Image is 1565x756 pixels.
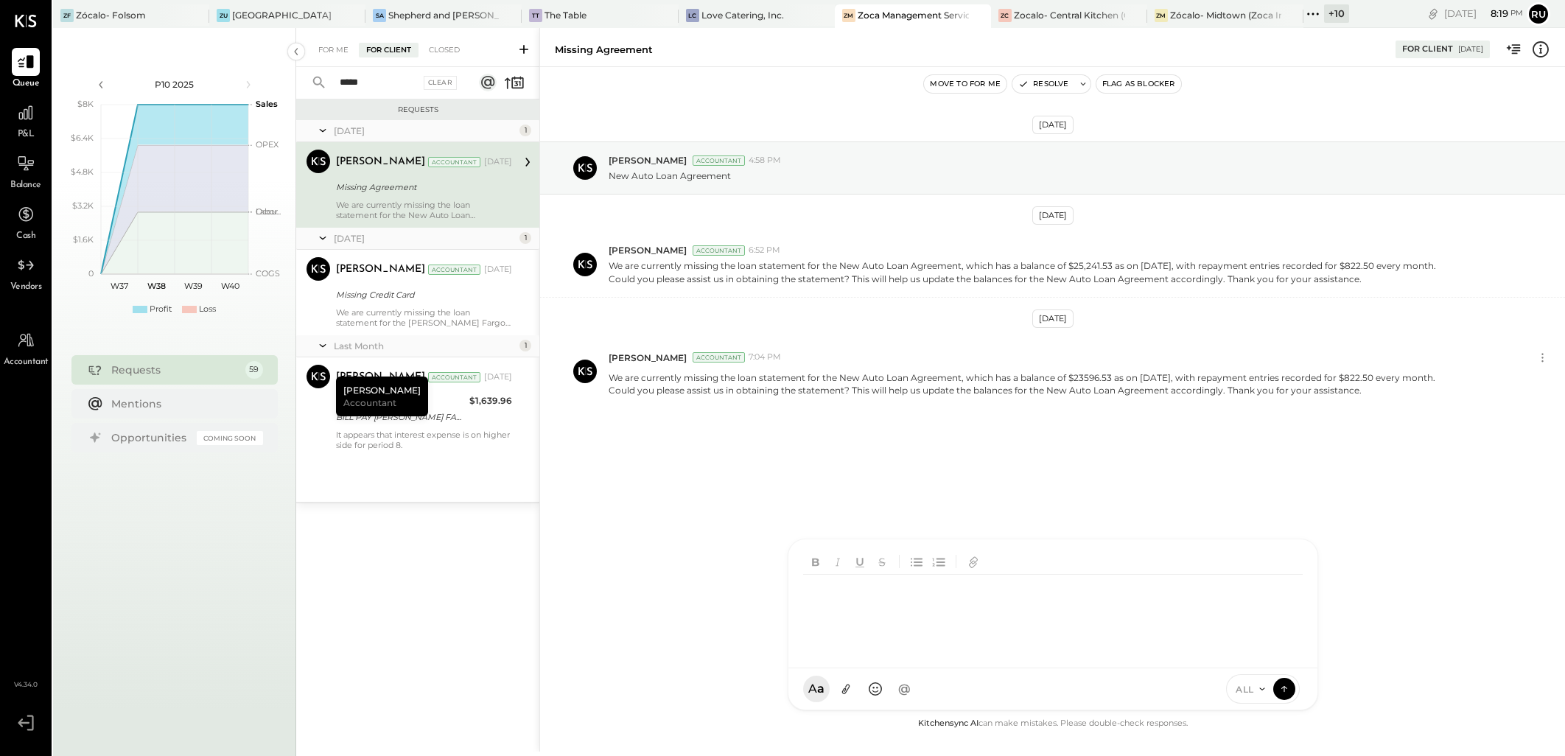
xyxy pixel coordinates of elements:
button: Italic [828,551,847,572]
button: Unordered List [907,551,926,572]
button: Ordered List [929,551,948,572]
a: Accountant [1,326,51,369]
div: LC [686,9,699,22]
div: [DATE] [1032,116,1074,134]
span: 4:58 PM [749,155,781,167]
div: [DATE] [1444,7,1523,21]
div: Zócalo- Folsom [76,9,146,21]
button: Add URL [964,551,983,572]
text: $4.8K [71,167,94,177]
div: For Me [311,43,356,57]
text: W37 [111,281,128,291]
div: Accountant [428,157,480,167]
div: For Client [359,43,419,57]
div: We are currently missing the loan statement for the [PERSON_NAME] Fargo Credit Card. Could you pl... [336,307,512,328]
span: [PERSON_NAME] [609,351,687,364]
div: For Client [1402,43,1453,55]
text: W40 [220,281,239,291]
div: [PERSON_NAME] [336,377,428,416]
div: Zoca Management Services Inc [858,9,969,21]
text: $8K [77,99,94,109]
text: $3.2K [72,200,94,211]
text: Occu... [256,206,281,217]
button: Aa [803,676,830,702]
span: [PERSON_NAME] [609,244,687,256]
button: Ru [1527,2,1550,26]
span: ALL [1236,683,1254,696]
div: Loss [199,304,216,315]
div: [DATE] [1032,206,1074,225]
div: Missing Agreement [555,43,653,57]
div: Profit [150,304,172,315]
div: Missing Agreement [336,180,508,195]
div: Last Month [334,340,516,352]
button: Underline [850,551,869,572]
text: Sales [256,99,278,109]
div: Shepherd and [PERSON_NAME] [388,9,500,21]
text: COGS [256,268,280,279]
button: Strikethrough [872,551,892,572]
div: [DATE] [484,264,512,276]
span: [PERSON_NAME] [609,154,687,167]
a: P&L [1,99,51,141]
a: Queue [1,48,51,91]
button: @ [892,676,918,702]
div: ZC [998,9,1012,22]
div: It appears that interest expense is on higher side for period 8. [336,430,512,450]
div: Zocalo- Central Kitchen (Commissary) [1014,9,1125,21]
div: Clear [424,76,458,90]
div: [DATE] [1458,44,1483,55]
div: TT [529,9,542,22]
a: Balance [1,150,51,192]
text: 0 [88,268,94,279]
span: 6:52 PM [749,245,780,256]
div: BILL PAY [PERSON_NAME] FARGO AUTO RECURRING xxxxxx1571 ON 07-28 [336,410,465,424]
div: ZU [217,9,230,22]
a: Cash [1,200,51,243]
text: OPEX [256,139,279,150]
div: Requests [304,105,532,115]
div: Accountant [428,372,480,382]
text: $6.4K [71,133,94,143]
a: Vendors [1,251,51,294]
span: Cash [16,230,35,243]
span: Accountant [343,396,396,409]
span: P&L [18,128,35,141]
p: We are currently missing the loan statement for the New Auto Loan Agreement, which has a balance ... [609,259,1438,284]
div: [PERSON_NAME] [336,370,425,385]
button: Flag as Blocker [1096,75,1181,93]
div: Accountant [693,245,745,256]
div: copy link [1426,6,1440,21]
div: [PERSON_NAME] [336,262,425,277]
div: ZM [842,9,855,22]
button: Resolve [1012,75,1074,93]
div: + 10 [1324,4,1349,23]
div: ZF [60,9,74,22]
div: ZM [1155,9,1168,22]
div: [DATE] [334,232,516,245]
div: 1 [519,340,531,351]
div: Accountant [693,155,745,166]
span: Balance [10,179,41,192]
div: [DATE] [484,371,512,383]
div: Missing Credit Card [336,287,508,302]
div: P10 2025 [112,78,237,91]
div: $1,639.96 [469,393,512,408]
div: Coming Soon [197,431,263,445]
text: W38 [147,281,165,291]
p: We are currently missing the loan statement for the New Auto Loan Agreement, which has a balance ... [609,371,1438,396]
div: Sa [373,9,386,22]
div: Requests [111,363,238,377]
div: Mentions [111,396,256,411]
span: Accountant [4,356,49,369]
div: Closed [421,43,467,57]
span: @ [898,682,911,696]
div: We are currently missing the loan statement for the New Auto Loan Agreement, which has a balance ... [336,200,512,220]
div: 1 [519,125,531,136]
div: [GEOGRAPHIC_DATA] [232,9,332,21]
p: New Auto Loan Agreement [609,169,731,182]
div: Zócalo- Midtown (Zoca Inc.) [1170,9,1281,21]
div: 1 [519,232,531,244]
div: Accountant [693,352,745,363]
div: [DATE] [484,156,512,168]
